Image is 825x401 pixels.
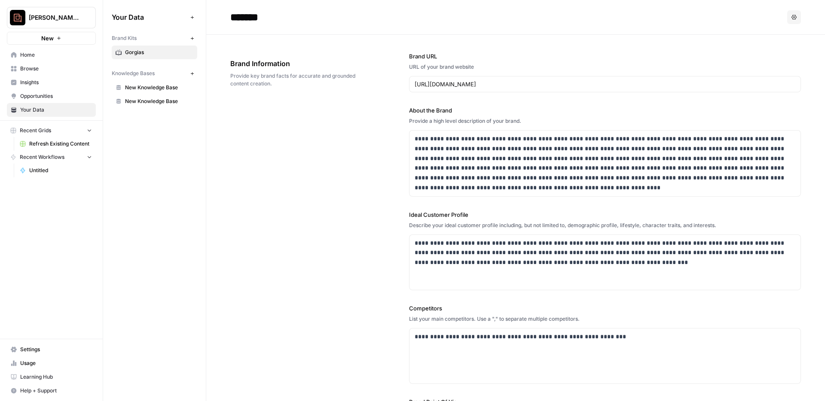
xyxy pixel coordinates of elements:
[112,94,197,108] a: New Knowledge Base
[7,32,96,45] button: New
[112,34,137,42] span: Brand Kits
[20,65,92,73] span: Browse
[125,49,193,56] span: Gorgias
[20,373,92,381] span: Learning Hub
[20,346,92,353] span: Settings
[20,153,64,161] span: Recent Workflows
[409,210,801,219] label: Ideal Customer Profile
[29,167,92,174] span: Untitled
[29,140,92,148] span: Refresh Existing Content
[7,343,96,356] a: Settings
[20,387,92,395] span: Help + Support
[16,137,96,151] a: Refresh Existing Content
[230,58,361,69] span: Brand Information
[7,62,96,76] a: Browse
[7,384,96,398] button: Help + Support
[29,13,81,22] span: [PERSON_NAME] Onboarding
[125,84,193,91] span: New Knowledge Base
[125,97,193,105] span: New Knowledge Base
[409,106,801,115] label: About the Brand
[409,117,801,125] div: Provide a high level description of your brand.
[409,304,801,313] label: Competitors
[7,370,96,384] a: Learning Hub
[112,81,197,94] a: New Knowledge Base
[7,89,96,103] a: Opportunities
[112,12,187,22] span: Your Data
[7,124,96,137] button: Recent Grids
[7,7,96,28] button: Workspace: Rafaël Onboarding
[16,164,96,177] a: Untitled
[112,46,197,59] a: Gorgias
[20,51,92,59] span: Home
[112,70,155,77] span: Knowledge Bases
[20,92,92,100] span: Opportunities
[415,80,795,88] input: www.sundaysoccer.com
[409,315,801,323] div: List your main competitors. Use a "," to separate multiple competitors.
[20,127,51,134] span: Recent Grids
[230,72,361,88] span: Provide key brand facts for accurate and grounded content creation.
[409,222,801,229] div: Describe your ideal customer profile including, but not limited to, demographic profile, lifestyl...
[10,10,25,25] img: Rafaël Onboarding Logo
[20,106,92,114] span: Your Data
[409,63,801,71] div: URL of your brand website
[7,151,96,164] button: Recent Workflows
[41,34,54,43] span: New
[7,356,96,370] a: Usage
[7,76,96,89] a: Insights
[7,48,96,62] a: Home
[20,79,92,86] span: Insights
[20,359,92,367] span: Usage
[7,103,96,117] a: Your Data
[409,52,801,61] label: Brand URL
